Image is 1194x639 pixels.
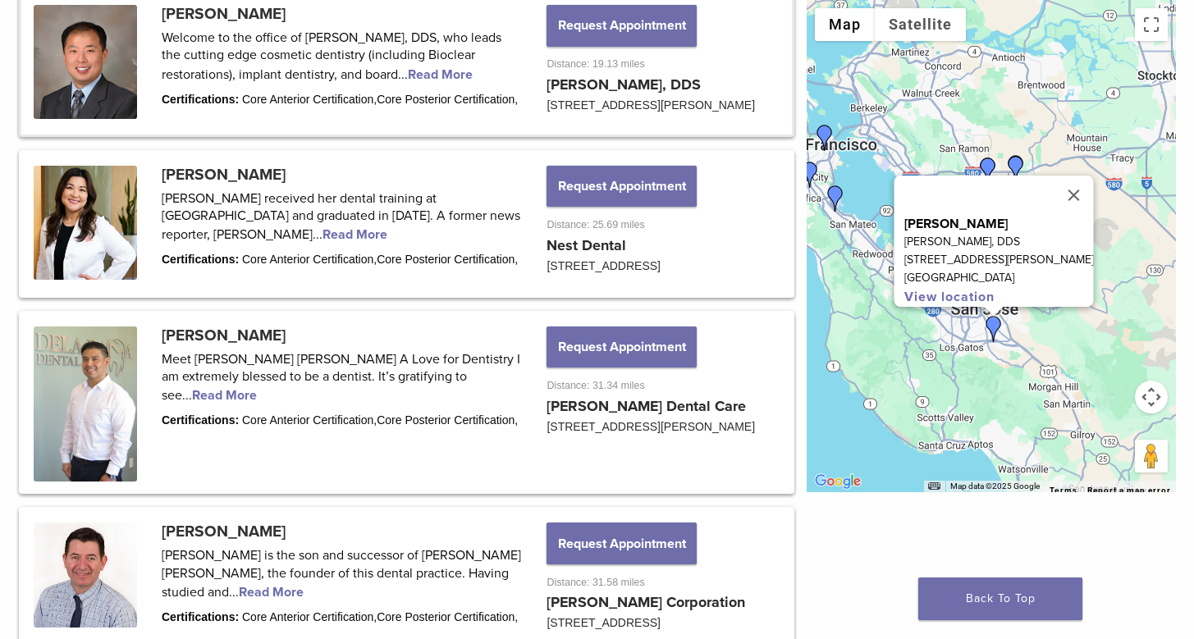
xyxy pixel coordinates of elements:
a: Terms (opens in new tab) [1050,486,1077,495]
div: Andrew Dela Rama [797,162,823,188]
div: DR. Jennifer Chew [822,185,849,212]
button: Request Appointment [547,5,696,46]
a: Open this area in Google Maps (opens a new window) [811,471,865,492]
span: Map data ©2025 Google [950,482,1040,491]
button: Toggle fullscreen view [1135,8,1168,41]
div: Dr. John Chan [1003,156,1029,182]
div: Dr. Edward Orson [812,125,838,151]
button: Request Appointment [547,326,696,367]
button: Show street map [815,8,875,41]
a: Report a map error [1087,486,1171,495]
a: Back To Top [918,577,1082,620]
div: Dr. Dennis Baik [981,316,1007,342]
button: Drag Pegman onto the map to open Street View [1135,440,1168,472]
p: [PERSON_NAME] [904,215,1093,233]
img: Google [811,471,865,492]
p: [STREET_ADDRESS][PERSON_NAME] [904,251,1093,269]
p: [GEOGRAPHIC_DATA] [904,269,1093,287]
button: Close [1054,176,1093,215]
a: View location [904,289,994,305]
button: Map camera controls [1135,381,1168,413]
button: Show satellite imagery [875,8,966,41]
div: Dr. Joshua Solomon [1003,155,1029,181]
button: Request Appointment [547,523,696,564]
p: [PERSON_NAME], DDS [904,233,1093,251]
button: Request Appointment [547,166,696,207]
button: Keyboard shortcuts [928,481,940,492]
div: Dr. Maggie Chao [975,157,1001,184]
